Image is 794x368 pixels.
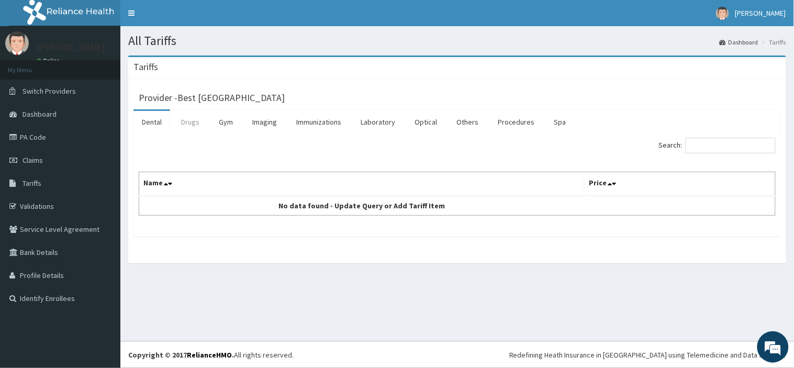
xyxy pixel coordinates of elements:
a: Optical [406,111,445,133]
h3: Tariffs [133,62,158,72]
span: Dashboard [23,109,57,119]
img: User Image [5,31,29,55]
h1: All Tariffs [128,34,786,48]
a: Laboratory [352,111,404,133]
a: Gym [210,111,241,133]
a: Others [448,111,487,133]
a: Procedures [489,111,543,133]
img: User Image [716,7,729,20]
strong: Copyright © 2017 . [128,350,234,360]
a: Drugs [173,111,208,133]
a: Spa [546,111,575,133]
th: Name [139,172,585,196]
th: Price [585,172,776,196]
input: Search: [686,138,776,153]
p: [PERSON_NAME] [37,42,105,52]
span: Tariffs [23,179,41,188]
td: No data found - Update Query or Add Tariff Item [139,196,585,216]
a: Dashboard [720,38,758,47]
label: Search: [659,138,776,153]
a: Online [37,57,62,64]
h3: Provider - Best [GEOGRAPHIC_DATA] [139,93,285,103]
span: Claims [23,155,43,165]
div: Redefining Heath Insurance in [GEOGRAPHIC_DATA] using Telemedicine and Data Science! [509,350,786,360]
a: Immunizations [288,111,350,133]
a: Imaging [244,111,285,133]
li: Tariffs [759,38,786,47]
a: RelianceHMO [187,350,232,360]
span: Switch Providers [23,86,76,96]
a: Dental [133,111,170,133]
span: [PERSON_NAME] [735,8,786,18]
footer: All rights reserved. [120,341,794,368]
